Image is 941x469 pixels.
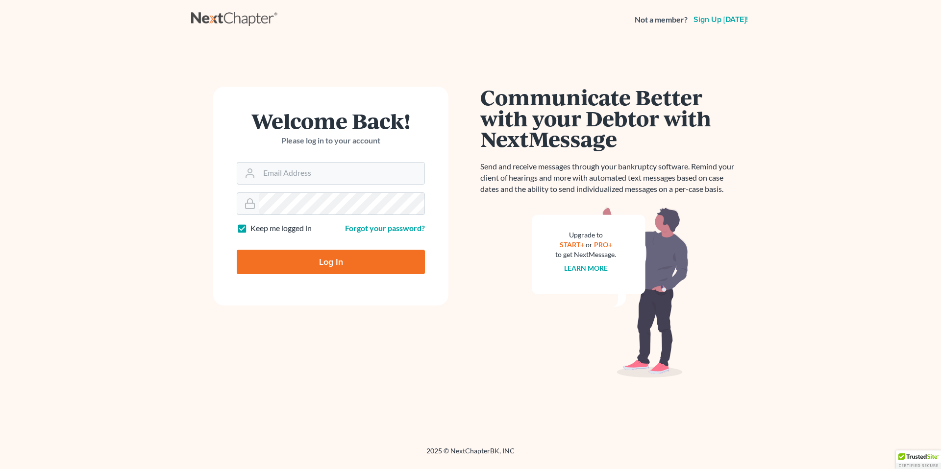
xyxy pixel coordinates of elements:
[259,163,424,184] input: Email Address
[532,207,689,378] img: nextmessage_bg-59042aed3d76b12b5cd301f8e5b87938c9018125f34e5fa2b7a6b67550977c72.svg
[237,250,425,274] input: Log In
[237,110,425,131] h1: Welcome Back!
[480,161,740,195] p: Send and receive messages through your bankruptcy software. Remind your client of hearings and mo...
[191,446,750,464] div: 2025 © NextChapterBK, INC
[594,240,612,249] a: PRO+
[250,223,312,234] label: Keep me logged in
[555,230,616,240] div: Upgrade to
[635,14,688,25] strong: Not a member?
[555,250,616,259] div: to get NextMessage.
[560,240,584,249] a: START+
[480,87,740,149] h1: Communicate Better with your Debtor with NextMessage
[237,135,425,146] p: Please log in to your account
[345,223,425,233] a: Forgot your password?
[564,264,608,272] a: Learn more
[586,240,593,249] span: or
[896,450,941,469] div: TrustedSite Certified
[692,16,750,23] a: Sign up [DATE]!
